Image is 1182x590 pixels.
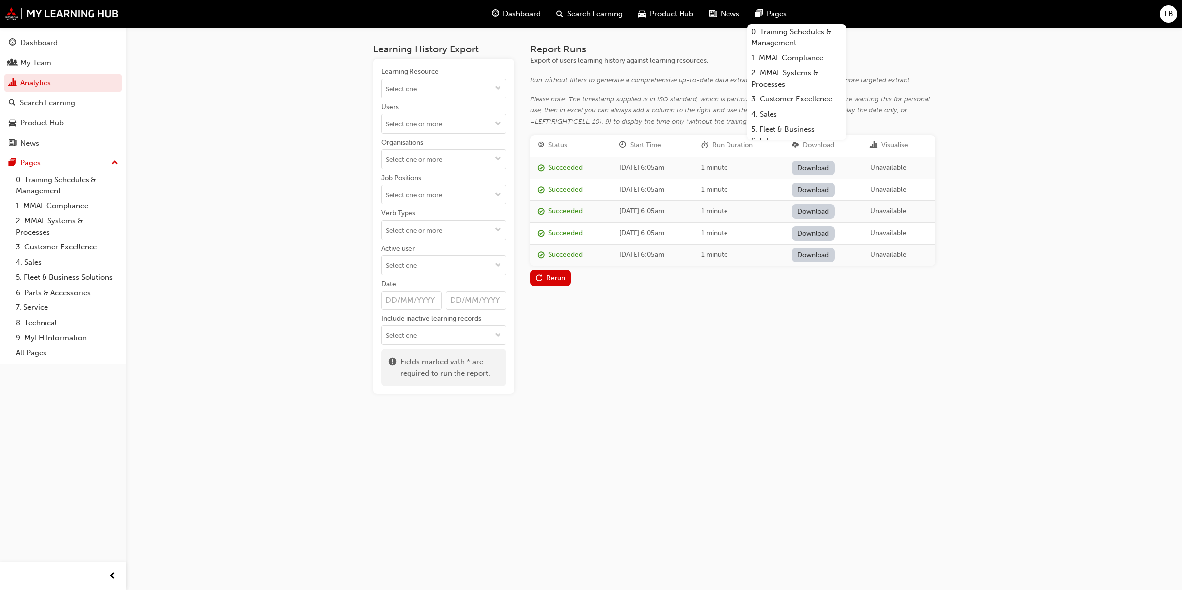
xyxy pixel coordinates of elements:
span: search-icon [9,99,16,108]
button: toggle menu [490,79,506,98]
span: chart-icon [9,79,16,88]
span: search-icon [556,8,563,20]
button: Rerun [530,270,571,286]
div: My Team [20,57,51,69]
div: Succeeded [548,249,583,261]
span: down-icon [495,332,501,340]
span: down-icon [495,120,501,129]
span: guage-icon [9,39,16,48]
div: Include inactive learning records [381,314,481,324]
a: All Pages [12,345,122,361]
a: 4. Sales [12,255,122,270]
input: Date [381,291,442,310]
a: Download [792,226,835,241]
h3: Learning History Export [373,44,514,55]
span: pages-icon [755,8,763,20]
span: up-icon [111,157,118,170]
div: 1 minute [701,249,777,261]
span: Fields marked with * are required to run the report. [400,356,499,379]
div: Succeeded [548,206,583,217]
div: [DATE] 6:05am [619,249,686,261]
a: news-iconNews [701,4,747,24]
a: 5. Fleet & Business Solutions [747,122,846,148]
input: Userstoggle menu [382,114,506,133]
span: down-icon [495,262,501,270]
a: guage-iconDashboard [484,4,548,24]
span: Unavailable [870,229,907,237]
span: news-icon [709,8,717,20]
span: News [721,8,739,20]
button: Pages [4,154,122,172]
div: [DATE] 6:05am [619,228,686,239]
a: Download [792,204,835,219]
span: Pages [767,8,787,20]
a: Search Learning [4,94,122,112]
button: DashboardMy TeamAnalyticsSearch LearningProduct HubNews [4,32,122,154]
div: Verb Types [381,208,415,218]
a: 3. Customer Excellence [12,240,122,255]
div: Succeeded [548,184,583,196]
div: Run without filters to generate a comprehensive up-to-date data extract. Or, utilise the filters ... [530,75,935,86]
a: 6. Parts & Accessories [12,285,122,300]
a: search-iconSearch Learning [548,4,631,24]
a: 8. Technical [12,315,122,331]
input: Date [446,291,506,310]
a: 4. Sales [747,107,846,122]
div: Pages [20,157,41,169]
span: target-icon [538,141,545,149]
input: Job Positionstoggle menu [382,185,506,204]
a: 9. MyLH Information [12,330,122,345]
a: Download [792,248,835,262]
span: prev-icon [109,570,116,583]
a: Download [792,161,835,175]
div: Product Hub [20,117,64,129]
span: down-icon [495,226,501,235]
div: Learning Resource [381,67,439,77]
a: 2. MMAL Systems & Processes [12,213,122,240]
div: Rerun [546,274,565,282]
span: Dashboard [503,8,541,20]
div: Search Learning [20,98,75,109]
button: toggle menu [490,185,506,204]
span: download-icon [792,141,799,149]
span: report_succeeded-icon [538,230,545,238]
button: toggle menu [490,221,506,240]
span: LB [1164,8,1173,20]
span: replay-icon [536,275,543,283]
span: exclaim-icon [389,356,396,379]
span: Product Hub [650,8,693,20]
input: Organisationstoggle menu [382,150,506,169]
span: Unavailable [870,207,907,215]
a: 2. MMAL Systems & Processes [747,65,846,92]
a: 7. Service [12,300,122,315]
span: down-icon [495,85,501,93]
span: report_succeeded-icon [538,208,545,216]
a: pages-iconPages [747,4,795,24]
span: report_succeeded-icon [538,164,545,173]
a: News [4,134,122,152]
div: [DATE] 6:05am [619,206,686,217]
div: Start Time [630,140,661,151]
span: Unavailable [870,185,907,194]
input: Active usertoggle menu [382,256,506,275]
div: Run Duration [712,140,753,151]
div: Dashboard [20,37,58,49]
button: toggle menu [490,326,506,344]
img: mmal [5,7,119,20]
a: My Team [4,54,122,72]
span: report_succeeded-icon [538,251,545,260]
span: car-icon [638,8,646,20]
a: 0. Training Schedules & Management [747,24,846,50]
span: Export of users learning history against learning resources. [530,56,708,65]
span: guage-icon [492,8,499,20]
span: clock-icon [619,141,626,149]
span: chart-icon [870,141,877,149]
div: Users [381,102,399,112]
div: Succeeded [548,228,583,239]
span: Search Learning [567,8,623,20]
div: Succeeded [548,162,583,174]
div: Job Positions [381,173,421,183]
button: toggle menu [490,256,506,275]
